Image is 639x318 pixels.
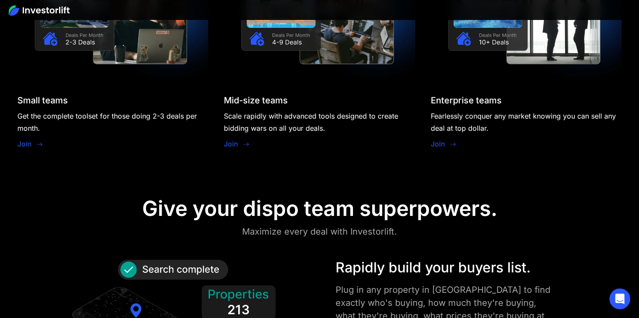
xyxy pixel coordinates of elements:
[224,139,238,149] a: Join
[431,95,502,106] div: Enterprise teams
[336,257,556,278] div: Rapidly build your buyers list.
[17,110,208,134] div: Get the complete toolset for those doing 2-3 deals per month.
[431,139,445,149] a: Join
[142,196,497,221] div: Give your dispo team superpowers.
[242,225,397,238] div: Maximize every deal with Investorlift.
[609,288,630,309] div: Open Intercom Messenger
[224,95,288,106] div: Mid-size teams
[431,110,622,134] div: Fearlessly conquer any market knowing you can sell any deal at top dollar.
[17,95,68,106] div: Small teams
[224,110,415,134] div: Scale rapidly with advanced tools designed to create bidding wars on all your deals.
[17,139,31,149] a: Join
